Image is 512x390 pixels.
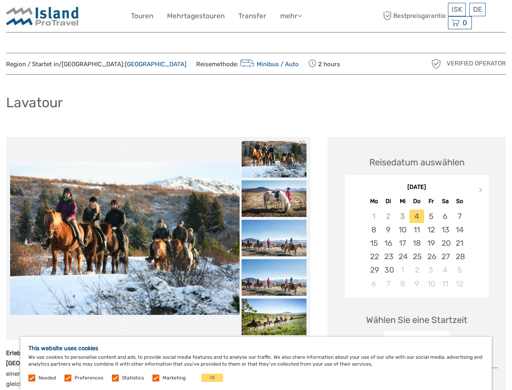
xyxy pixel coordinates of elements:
[242,299,306,335] img: d4d99d4a0fac4cc98db1c3469401fa23_slider_thumbnail.jpg
[438,223,452,236] div: Choose Samstag, 13. September 2025
[163,375,186,381] label: Marketing
[438,196,452,207] div: Sa
[452,250,467,263] div: Choose Sonntag, 28. September 2025
[238,61,299,68] a: Minibus / Auto
[438,277,452,290] div: Choose Samstag, 11. Oktober 2025
[367,263,381,277] div: Choose Montag, 29. September 2025
[367,210,381,223] div: Not available Montag, 1. September 2025
[381,263,395,277] div: Choose Dienstag, 30. September 2025
[6,348,311,390] p: Unsere freundlichen Pferde und speziell ausgebildeten Guides nehmen Sie mit auf einen Ausritt auf...
[424,210,438,223] div: Choose Freitag, 5. September 2025
[395,250,409,263] div: Choose Mittwoch, 24. September 2025
[409,250,424,263] div: Choose Donnerstag, 25. September 2025
[409,196,424,207] div: Do
[409,223,424,236] div: Choose Donnerstag, 11. September 2025
[409,263,424,277] div: Choose Donnerstag, 2. Oktober 2025
[367,250,381,263] div: Choose Montag, 22. September 2025
[395,223,409,236] div: Choose Mittwoch, 10. September 2025
[447,59,506,68] span: Verified Operator
[452,263,467,277] div: Choose Sonntag, 5. Oktober 2025
[6,349,260,367] strong: Erleben Sie das Islandpferd inmitten einzigartiger Natur direkt vor dem Stadtzentrum von [GEOGRAP...
[366,314,467,326] span: Wählen Sie eine Startzeit
[93,13,103,22] button: Open LiveChat chat widget
[409,236,424,250] div: Choose Donnerstag, 18. September 2025
[238,10,266,22] a: Transfer
[395,196,409,207] div: Mi
[452,210,467,223] div: Choose Sonntag, 7. September 2025
[11,14,92,21] p: We're away right now. Please check back later!
[242,259,306,296] img: 552a97cbad6a4740aa68310d8ba59718_slider_thumbnail.jpg
[424,223,438,236] div: Choose Freitag, 12. September 2025
[438,250,452,263] div: Choose Samstag, 27. September 2025
[75,375,103,381] label: Preferences
[381,210,395,223] div: Not available Dienstag, 2. September 2025
[395,263,409,277] div: Choose Mittwoch, 1. Oktober 2025
[438,263,452,277] div: Choose Samstag, 4. Oktober 2025
[39,375,56,381] label: Needed
[409,210,424,223] div: Choose Donnerstag, 4. September 2025
[308,58,340,69] span: 2 hours
[424,196,438,207] div: Fr
[452,236,467,250] div: Choose Sonntag, 21. September 2025
[475,185,488,198] button: Next Month
[20,337,492,390] div: We use cookies to personalise content and ads, to provide social media features and to analyse ou...
[345,183,489,192] div: [DATE]
[395,277,409,290] div: Choose Mittwoch, 8. Oktober 2025
[381,277,395,290] div: Choose Dienstag, 7. Oktober 2025
[131,10,153,22] a: Touren
[6,60,186,69] span: Region / Startet in/[GEOGRAPHIC_DATA]:
[201,374,223,382] button: OK
[452,277,467,290] div: Choose Sonntag, 12. Oktober 2025
[125,61,186,68] a: [GEOGRAPHIC_DATA]
[452,5,462,13] span: ISK
[10,162,240,315] img: 8778b268f4bc4937bc360411d0724f8a_main_slider.jpg
[280,10,302,22] a: mehr
[452,223,467,236] div: Choose Sonntag, 14. September 2025
[242,220,306,256] img: 92348c4d3a6d4f45b96e9e9d674735ed_slider_thumbnail.jpg
[167,10,225,22] a: Mehrtagestouren
[367,196,381,207] div: Mo
[381,196,395,207] div: Di
[395,236,409,250] div: Choose Mittwoch, 17. September 2025
[6,6,79,26] img: Iceland ProTravel
[6,94,63,111] h1: Lavatour
[452,196,467,207] div: So
[122,375,144,381] label: Statistics
[367,223,381,236] div: Choose Montag, 8. September 2025
[469,3,486,16] div: DE
[242,141,306,178] img: 8778b268f4bc4937bc360411d0724f8a_slider_thumbnail.jpg
[381,250,395,263] div: Choose Dienstag, 23. September 2025
[381,223,395,236] div: Choose Dienstag, 9. September 2025
[461,19,468,27] span: 0
[367,277,381,290] div: Choose Montag, 6. Oktober 2025
[369,156,465,169] div: Reisedatum auswählen
[367,236,381,250] div: Choose Montag, 15. September 2025
[395,210,409,223] div: Not available Mittwoch, 3. September 2025
[407,336,427,346] div: 10:00
[242,180,306,217] img: 4d847cf282c2415bb21f7d9a3cca17bd_slider_thumbnail.jpg
[381,236,395,250] div: Choose Dienstag, 16. September 2025
[28,345,484,352] h5: This website uses cookies
[438,236,452,250] div: Choose Samstag, 20. September 2025
[424,236,438,250] div: Choose Freitag, 19. September 2025
[430,57,443,70] img: verified_operator_grey_128.png
[196,58,299,69] span: Reisemethode:
[381,9,446,23] span: Bestpreisgarantie
[424,263,438,277] div: Choose Freitag, 3. Oktober 2025
[424,277,438,290] div: Choose Freitag, 10. Oktober 2025
[424,250,438,263] div: Choose Freitag, 26. September 2025
[347,210,486,290] div: month 2025-09
[409,277,424,290] div: Choose Donnerstag, 9. Oktober 2025
[438,210,452,223] div: Choose Samstag, 6. September 2025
